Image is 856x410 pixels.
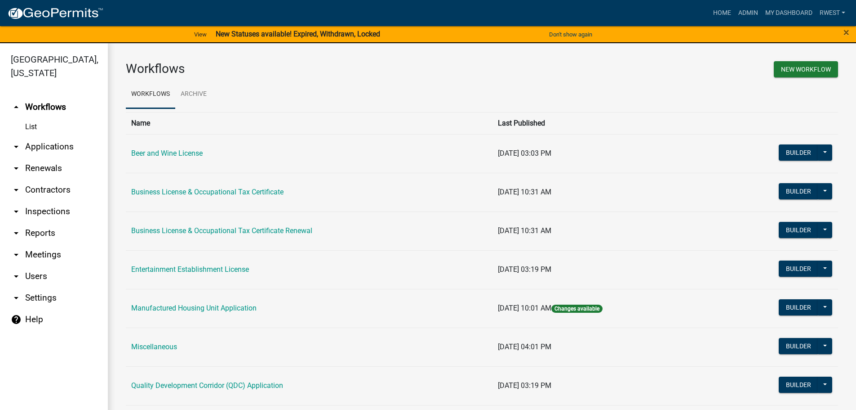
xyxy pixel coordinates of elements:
a: Quality Development Corridor (QDC) Application [131,381,283,390]
button: New Workflow [774,61,838,77]
a: Manufactured Housing Unit Application [131,304,257,312]
span: [DATE] 10:31 AM [498,226,551,235]
i: arrow_drop_down [11,228,22,239]
i: arrow_drop_down [11,163,22,174]
button: Builder [779,299,818,315]
a: Workflows [126,80,175,109]
i: arrow_drop_down [11,185,22,195]
button: Builder [779,183,818,199]
h3: Workflows [126,61,475,77]
strong: New Statuses available! Expired, Withdrawn, Locked [216,30,380,38]
button: Builder [779,261,818,277]
th: Last Published [492,112,714,134]
span: [DATE] 04:01 PM [498,342,551,351]
span: [DATE] 03:03 PM [498,149,551,158]
button: Don't show again [546,27,596,42]
a: My Dashboard [762,5,816,22]
span: [DATE] 10:31 AM [498,188,551,196]
i: arrow_drop_down [11,293,22,303]
i: arrow_drop_down [11,206,22,217]
a: rwest [816,5,849,22]
button: Builder [779,377,818,393]
span: × [843,26,849,39]
i: arrow_drop_down [11,271,22,282]
a: Admin [735,5,762,22]
button: Builder [779,338,818,354]
a: Entertainment Establishment License [131,265,249,274]
i: arrow_drop_down [11,141,22,152]
button: Close [843,27,849,38]
i: help [11,314,22,325]
a: Business License & Occupational Tax Certificate Renewal [131,226,312,235]
a: View [191,27,210,42]
span: [DATE] 03:19 PM [498,381,551,390]
a: Miscellaneous [131,342,177,351]
i: arrow_drop_up [11,102,22,113]
span: [DATE] 10:01 AM [498,304,551,312]
button: Builder [779,222,818,238]
a: Archive [175,80,212,109]
span: Changes available [551,305,603,313]
th: Name [126,112,492,134]
a: Home [710,5,735,22]
a: Business License & Occupational Tax Certificate [131,188,284,196]
i: arrow_drop_down [11,249,22,260]
button: Builder [779,144,818,161]
span: [DATE] 03:19 PM [498,265,551,274]
a: Beer and Wine License [131,149,203,158]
